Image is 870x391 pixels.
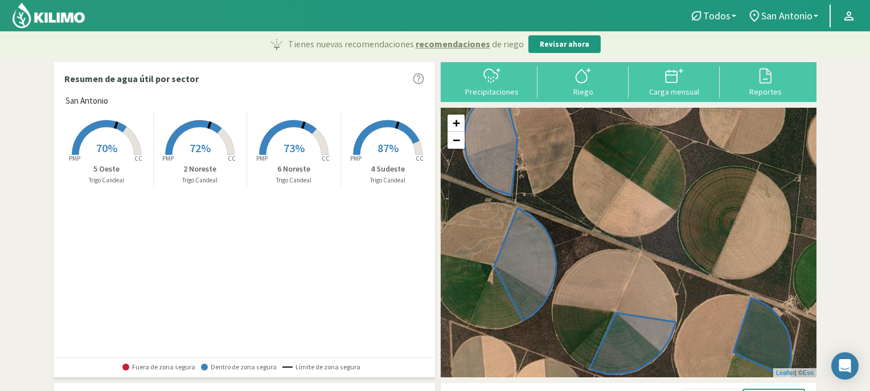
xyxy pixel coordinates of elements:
[450,88,534,96] div: Precipitaciones
[60,163,153,175] p: 5 Oeste
[96,141,117,155] span: 70%
[247,163,340,175] p: 6 Noreste
[377,141,399,155] span: 87%
[761,10,812,22] span: San Antonio
[322,154,330,162] tspan: CC
[162,154,174,162] tspan: PMP
[629,66,720,96] button: Carga mensual
[703,10,731,22] span: Todos
[288,37,524,51] p: Tienes nuevas recomendaciones
[448,132,465,149] a: Zoom out
[64,72,199,85] p: Resumen de agua útil por sector
[632,88,716,96] div: Carga mensual
[492,37,524,51] span: de riego
[341,176,435,185] p: Trigo Candeal
[528,35,601,54] button: Revisar ahora
[537,66,629,96] button: Riego
[228,154,236,162] tspan: CC
[122,363,195,371] span: Fuera de zona segura
[190,141,211,155] span: 72%
[803,369,814,376] a: Esri
[65,95,108,108] span: San Antonio
[154,163,247,175] p: 2 Noreste
[134,154,142,162] tspan: CC
[446,66,537,96] button: Precipitaciones
[201,363,277,371] span: Dentro de zona segura
[540,39,589,50] p: Revisar ahora
[416,154,424,162] tspan: CC
[341,163,435,175] p: 4 Sudeste
[284,141,305,155] span: 73%
[831,352,859,380] div: Open Intercom Messenger
[247,176,340,185] p: Trigo Candeal
[723,88,807,96] div: Reportes
[776,369,795,376] a: Leaflet
[350,154,362,162] tspan: PMP
[60,176,153,185] p: Trigo Candeal
[256,154,268,162] tspan: PMP
[773,368,816,378] div: | ©
[11,2,86,29] img: Kilimo
[416,37,490,51] span: recomendaciones
[720,66,811,96] button: Reportes
[448,115,465,132] a: Zoom in
[541,88,625,96] div: Riego
[154,176,247,185] p: Trigo Candeal
[69,154,80,162] tspan: PMP
[282,363,360,371] span: Límite de zona segura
